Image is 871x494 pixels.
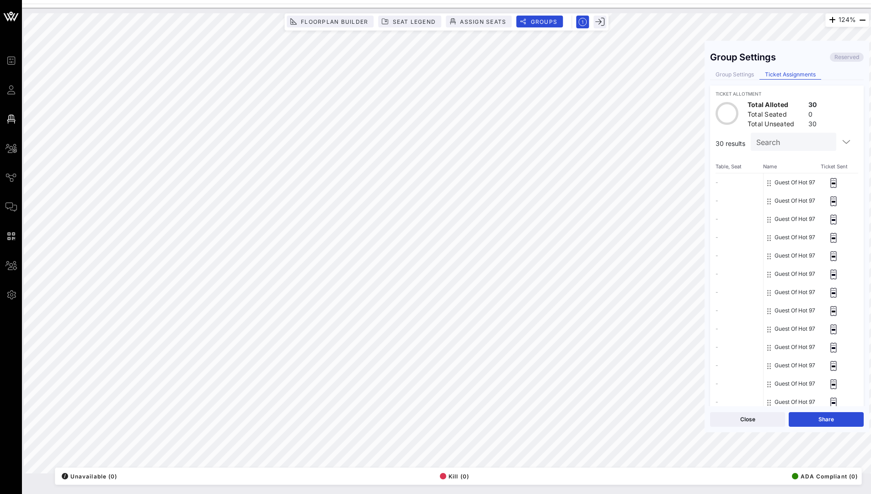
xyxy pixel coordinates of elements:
[775,283,815,301] button: Guest Of Hot 97
[775,228,815,247] button: Guest Of Hot 97
[825,13,869,27] div: 124%
[775,247,815,265] button: Guest Of Hot 97
[808,110,817,121] div: 0
[789,470,858,483] button: ADA Compliant (0)
[716,141,745,146] span: 30 results
[437,470,469,483] button: Kill (0)
[716,91,858,97] div: Ticket Allotment
[821,164,842,169] span: Ticket Sent
[775,356,815,375] button: Guest Of Hot 97
[59,470,117,483] button: /Unavailable (0)
[830,53,864,62] div: Reserved
[775,192,815,210] button: Guest Of Hot 97
[775,393,815,411] button: Guest Of Hot 97
[516,16,563,27] button: Groups
[710,70,759,80] div: Group Settings
[789,412,864,427] button: Share
[710,412,785,427] button: Close
[808,100,817,112] div: 30
[775,301,815,320] button: Guest Of Hot 97
[748,119,805,131] div: Total Unseated
[775,375,815,393] button: Guest Of Hot 97
[775,173,815,192] button: Guest Of Hot 97
[775,265,815,283] button: Guest Of Hot 97
[300,18,368,25] span: Floorplan Builder
[763,164,823,169] span: Name
[716,164,763,169] span: Table, Seat
[378,16,441,27] button: Seat Legend
[808,119,817,131] div: 30
[775,210,815,228] button: Guest Of Hot 97
[748,110,805,121] div: Total Seated
[748,100,805,112] div: Total Alloted
[62,473,68,479] div: /
[710,52,776,63] div: Group Settings
[392,18,436,25] span: Seat Legend
[446,16,512,27] button: Assign Seats
[62,473,117,480] span: Unavailable (0)
[287,16,374,27] button: Floorplan Builder
[775,338,815,356] button: Guest Of Hot 97
[460,18,506,25] span: Assign Seats
[530,18,557,25] span: Groups
[792,473,858,480] span: ADA Compliant (0)
[440,473,469,480] span: Kill (0)
[775,320,815,338] button: Guest Of Hot 97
